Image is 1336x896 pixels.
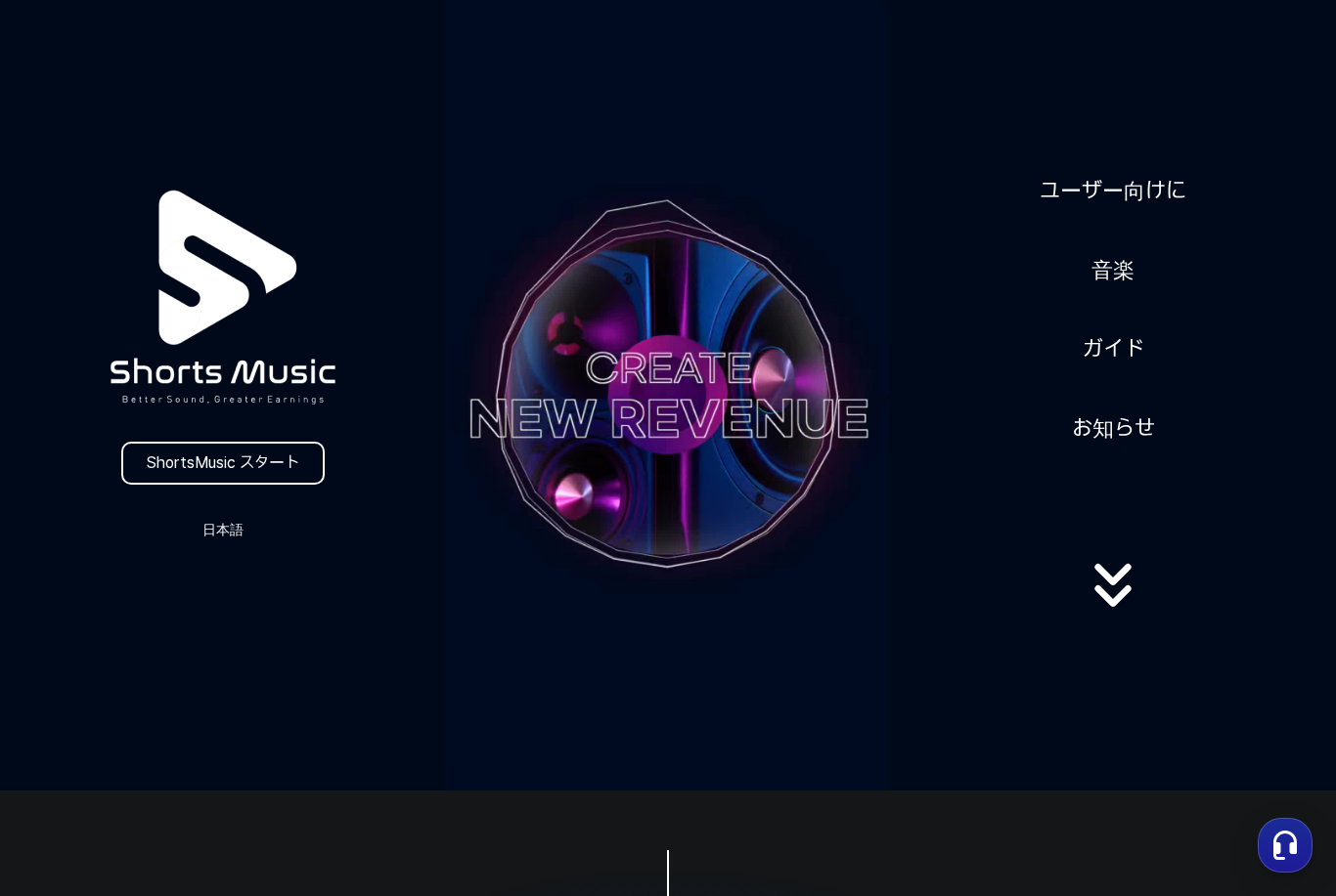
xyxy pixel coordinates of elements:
a: ユーザー向けに [1032,167,1194,215]
a: 音楽 [1084,246,1142,294]
button: 日本語 [176,516,270,543]
img: logo [63,138,383,457]
a: ガイド [1075,325,1152,373]
a: お知らせ [1064,405,1163,452]
a: ShortsMusic スタート [121,442,325,485]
